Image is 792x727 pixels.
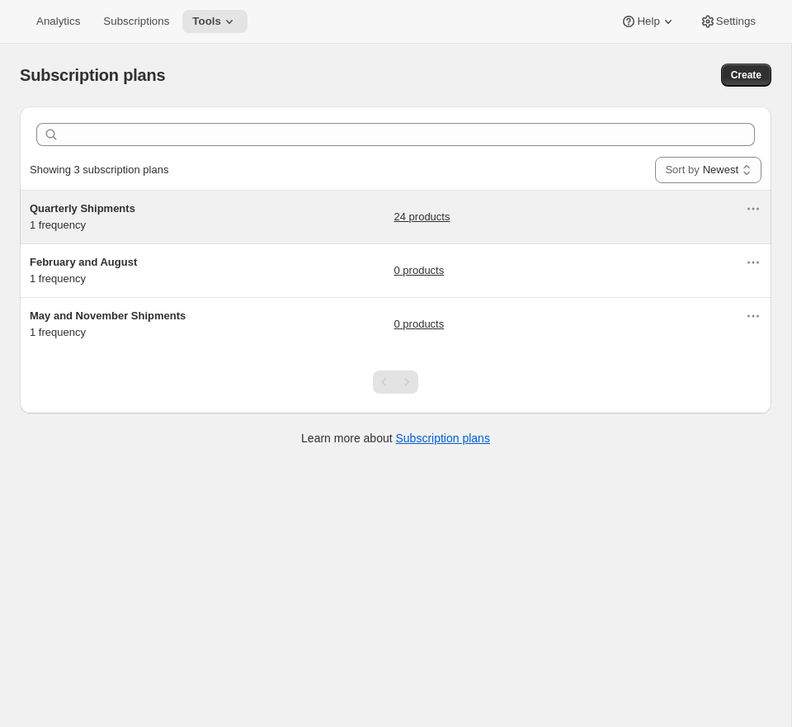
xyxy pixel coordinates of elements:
span: Analytics [36,15,80,28]
span: Settings [716,15,756,28]
button: Create [721,64,771,87]
p: Learn more about [301,430,490,446]
button: Actions for February and August [742,251,765,274]
button: Tools [182,10,247,33]
a: 24 products [394,209,450,225]
div: 1 frequency [30,254,236,287]
button: Subscriptions [93,10,179,33]
button: Actions for May and November Shipments [742,304,765,328]
button: Actions for Quarterly Shipments [742,197,765,220]
a: 0 products [394,316,445,333]
span: Subscriptions [103,15,169,28]
button: Analytics [26,10,90,33]
span: May and November Shipments [30,309,186,322]
span: Showing 3 subscription plans [30,163,168,176]
div: 1 frequency [30,308,236,341]
span: Quarterly Shipments [30,202,135,215]
span: Help [637,15,659,28]
span: February and August [30,256,137,268]
a: 0 products [394,262,445,279]
span: Tools [192,15,221,28]
div: 1 frequency [30,201,236,234]
nav: Pagination [373,371,418,394]
span: Create [731,68,761,82]
button: Help [610,10,686,33]
span: Subscription plans [20,66,165,84]
a: Subscription plans [396,432,490,445]
button: Settings [690,10,766,33]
